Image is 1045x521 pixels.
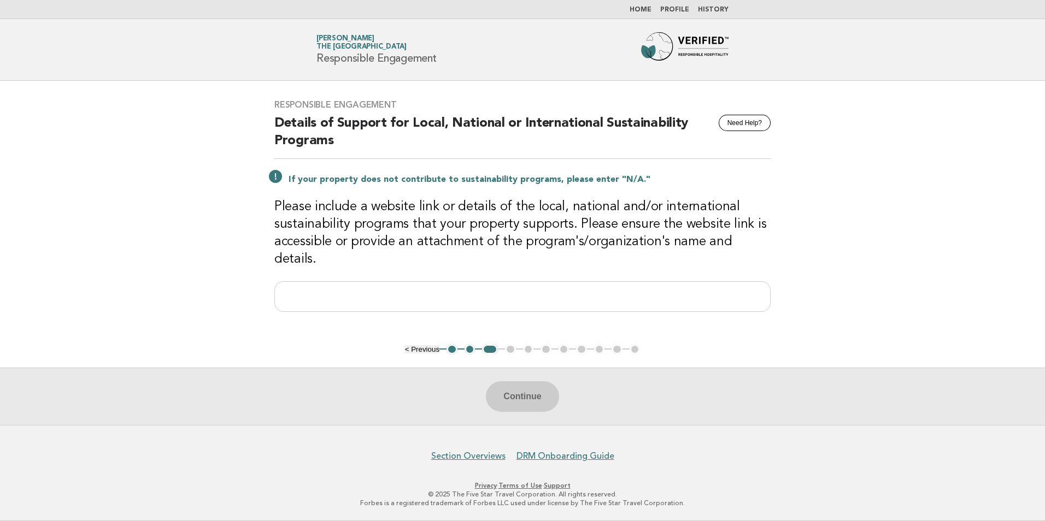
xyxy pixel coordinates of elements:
[698,7,729,13] a: History
[475,482,497,489] a: Privacy
[274,99,771,110] h3: Responsible Engagement
[482,344,498,355] button: 3
[188,481,857,490] p: · ·
[274,198,771,268] h3: Please include a website link or details of the local, national and/or international sustainabili...
[660,7,689,13] a: Profile
[431,451,506,461] a: Section Overviews
[289,174,771,185] p: If your property does not contribute to sustainability programs, please enter "N/A."
[641,32,729,67] img: Forbes Travel Guide
[316,35,407,50] a: [PERSON_NAME]The [GEOGRAPHIC_DATA]
[544,482,571,489] a: Support
[188,490,857,499] p: © 2025 The Five Star Travel Corporation. All rights reserved.
[316,35,437,64] h1: Responsible Engagement
[316,44,407,51] span: The [GEOGRAPHIC_DATA]
[719,115,771,131] button: Need Help?
[465,344,475,355] button: 2
[188,499,857,507] p: Forbes is a registered trademark of Forbes LLC used under license by The Five Star Travel Corpora...
[405,345,439,353] button: < Previous
[274,115,771,159] h2: Details of Support for Local, National or International Sustainability Programs
[516,451,614,461] a: DRM Onboarding Guide
[498,482,542,489] a: Terms of Use
[447,344,457,355] button: 1
[630,7,651,13] a: Home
